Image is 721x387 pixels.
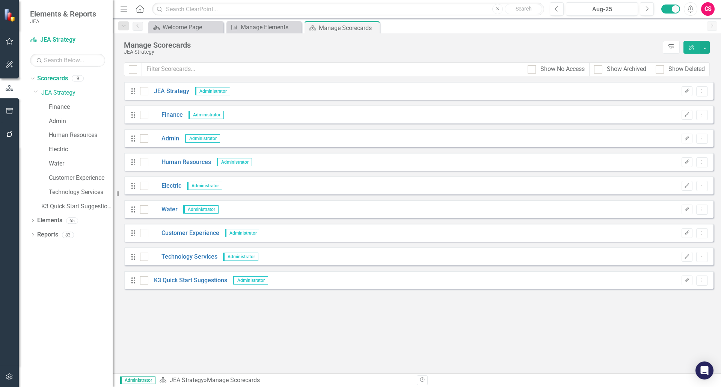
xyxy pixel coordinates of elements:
[30,18,96,24] small: JEA
[4,9,17,22] img: ClearPoint Strategy
[505,4,542,14] button: Search
[148,134,179,143] a: Admin
[148,87,189,96] a: JEA Strategy
[217,158,252,166] span: Administrator
[37,216,62,225] a: Elements
[569,5,635,14] div: Aug-25
[516,6,532,12] span: Search
[163,23,222,32] div: Welcome Page
[701,2,715,16] button: CS
[566,2,638,16] button: Aug-25
[225,229,260,237] span: Administrator
[148,158,211,167] a: Human Resources
[195,87,230,95] span: Administrator
[148,111,183,119] a: Finance
[319,23,378,33] div: Manage Scorecards
[49,131,113,140] a: Human Resources
[30,36,105,44] a: JEA Strategy
[150,23,222,32] a: Welcome Page
[228,23,300,32] a: Manage Elements
[49,117,113,126] a: Admin
[540,65,585,74] div: Show No Access
[148,205,178,214] a: Water
[189,111,224,119] span: Administrator
[668,65,705,74] div: Show Deleted
[241,23,300,32] div: Manage Elements
[49,160,113,168] a: Water
[223,253,258,261] span: Administrator
[41,202,113,211] a: K3 Quick Start Suggestions
[49,174,113,182] a: Customer Experience
[148,276,227,285] a: K3 Quick Start Suggestions
[124,41,659,49] div: Manage Scorecards
[120,376,155,384] span: Administrator
[695,361,713,379] div: Open Intercom Messenger
[66,217,78,224] div: 65
[187,182,222,190] span: Administrator
[607,65,646,74] div: Show Archived
[30,54,105,67] input: Search Below...
[30,9,96,18] span: Elements & Reports
[148,253,217,261] a: Technology Services
[62,232,74,238] div: 83
[148,229,219,238] a: Customer Experience
[233,276,268,285] span: Administrator
[183,205,219,214] span: Administrator
[159,376,411,385] div: » Manage Scorecards
[49,145,113,154] a: Electric
[170,376,204,384] a: JEA Strategy
[124,49,659,55] div: JEA Strategy
[142,62,523,76] input: Filter Scorecards...
[37,230,58,239] a: Reports
[41,89,113,97] a: JEA Strategy
[49,103,113,111] a: Finance
[37,74,68,83] a: Scorecards
[152,3,544,16] input: Search ClearPoint...
[148,182,181,190] a: Electric
[49,188,113,197] a: Technology Services
[72,75,84,82] div: 9
[185,134,220,143] span: Administrator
